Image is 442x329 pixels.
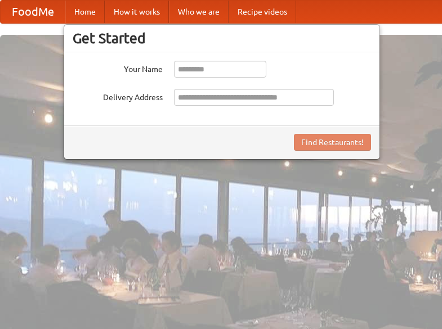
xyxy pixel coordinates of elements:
[169,1,229,23] a: Who we are
[294,134,371,151] button: Find Restaurants!
[73,61,163,75] label: Your Name
[73,89,163,103] label: Delivery Address
[105,1,169,23] a: How it works
[229,1,296,23] a: Recipe videos
[65,1,105,23] a: Home
[73,30,371,47] h3: Get Started
[1,1,65,23] a: FoodMe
